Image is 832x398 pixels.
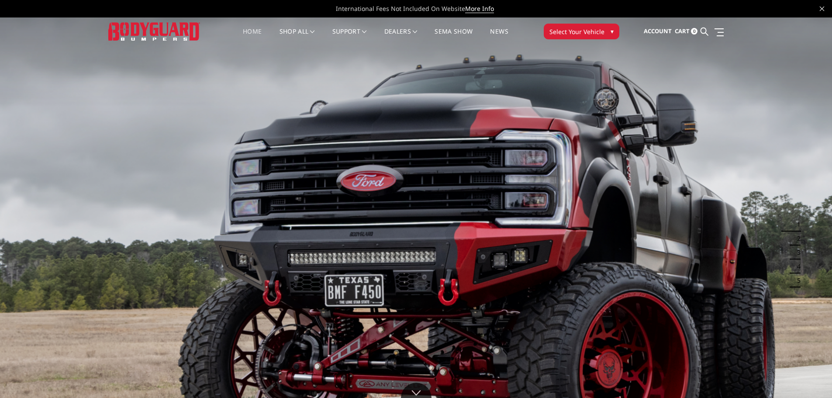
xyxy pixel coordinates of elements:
[788,356,832,398] iframe: Chat Widget
[243,28,262,45] a: Home
[332,28,367,45] a: Support
[691,28,697,35] span: 0
[384,28,418,45] a: Dealers
[792,218,801,232] button: 1 of 5
[792,273,801,287] button: 5 of 5
[108,22,200,40] img: BODYGUARD BUMPERS
[544,24,619,39] button: Select Your Vehicle
[644,27,672,35] span: Account
[401,383,432,398] a: Click to Down
[280,28,315,45] a: shop all
[675,27,690,35] span: Cart
[675,20,697,43] a: Cart 0
[792,246,801,260] button: 3 of 5
[465,4,494,13] a: More Info
[435,28,473,45] a: SEMA Show
[611,27,614,36] span: ▾
[549,27,604,36] span: Select Your Vehicle
[644,20,672,43] a: Account
[490,28,508,45] a: News
[792,232,801,246] button: 2 of 5
[792,260,801,273] button: 4 of 5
